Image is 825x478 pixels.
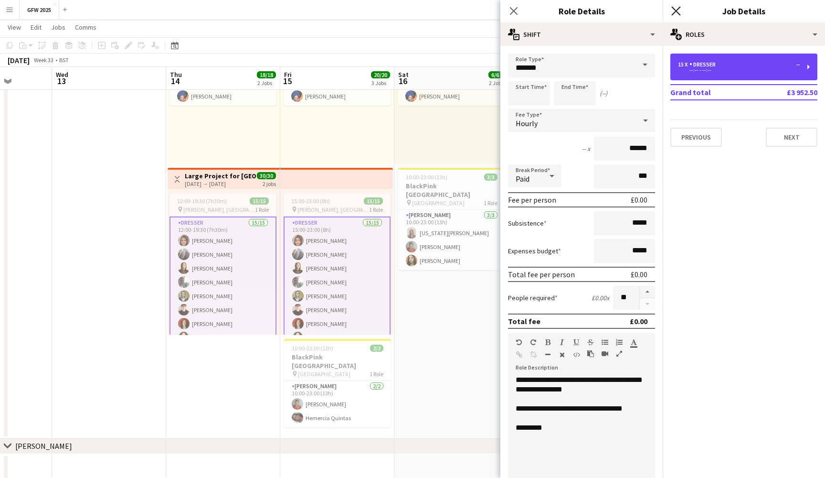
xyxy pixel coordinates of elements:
button: Undo [516,338,522,346]
span: [GEOGRAPHIC_DATA] [298,370,350,378]
div: 3 Jobs [371,79,390,87]
div: [DATE] [8,55,30,65]
button: Next [766,128,817,147]
button: Paste as plain text [587,350,594,358]
a: Comms [71,21,100,33]
button: HTML Code [573,351,580,358]
span: View [8,23,21,32]
div: 15 x [678,61,689,68]
button: Italic [559,338,565,346]
span: 2/2 [370,345,383,352]
span: Week 33 [32,56,55,64]
button: Insert video [602,350,608,358]
span: Sat [398,70,409,79]
span: 13 [54,76,68,87]
label: Expenses budget [508,247,561,255]
div: 2 jobs [263,179,276,187]
button: Bold [544,338,551,346]
div: [DATE] → [DATE] [185,180,256,187]
span: [GEOGRAPHIC_DATA] [412,199,465,206]
div: BST [59,56,69,64]
button: GFW 2025 [20,0,59,19]
button: Strikethrough [587,338,594,346]
div: [PERSON_NAME] [15,441,72,451]
button: Previous [670,128,722,147]
span: 10:00-23:00 (13h) [292,345,333,352]
div: 2 Jobs [489,79,504,87]
span: 1 Role [484,199,497,206]
span: [PERSON_NAME], [GEOGRAPHIC_DATA] [183,206,255,213]
div: Total fee per person [508,270,575,279]
button: Increase [640,286,655,298]
span: 1 Role [370,370,383,378]
h3: Job Details [663,5,825,17]
a: Jobs [47,21,69,33]
div: £0.00 x [592,293,609,302]
button: Redo [530,338,537,346]
span: Hourly [516,119,538,128]
span: 16 [397,76,409,87]
app-card-role: Dresser15/1512:00-19:30 (7h30m)[PERSON_NAME][PERSON_NAME][PERSON_NAME][PERSON_NAME][PERSON_NAME][... [169,217,276,445]
span: 20/20 [371,71,390,78]
h3: Large Project for [GEOGRAPHIC_DATA], [PERSON_NAME], [GEOGRAPHIC_DATA] [185,172,256,180]
span: 3/3 [484,174,497,181]
a: View [4,21,25,33]
app-card-role: [PERSON_NAME]3/310:00-23:00 (13h)[US_STATE][PERSON_NAME][PERSON_NAME][PERSON_NAME] [398,210,505,270]
span: 1 Role [255,206,269,213]
button: Horizontal Line [544,351,551,358]
span: 14 [169,76,182,87]
label: Subsistence [508,219,547,228]
span: 15:00-23:00 (8h) [291,197,330,205]
div: Total fee [508,316,540,326]
a: Edit [27,21,45,33]
button: Ordered List [616,338,623,346]
h3: BlackPink [GEOGRAPHIC_DATA] [284,353,391,370]
span: 18/18 [257,71,276,78]
span: 6/6 [488,71,502,78]
span: Paid [516,174,529,184]
app-job-card: 10:00-23:00 (13h)3/3BlackPink [GEOGRAPHIC_DATA] [GEOGRAPHIC_DATA]1 Role[PERSON_NAME]3/310:00-23:0... [398,168,505,270]
span: Jobs [51,23,65,32]
span: 15 [283,76,292,87]
div: Dresser [689,61,719,68]
span: Comms [75,23,96,32]
button: Text Color [630,338,637,346]
span: 1 Role [369,206,383,213]
span: Wed [56,70,68,79]
button: Unordered List [602,338,608,346]
label: People required [508,293,558,302]
span: 12:00-19:30 (7h30m) [177,197,227,205]
span: 30/30 [257,172,276,179]
h3: Role Details [500,5,663,17]
app-card-role: [PERSON_NAME]2/210:00-23:00 (13h)[PERSON_NAME]Hemercia Quintas [284,381,391,427]
app-job-card: 15:00-23:00 (8h)15/15 [PERSON_NAME], [GEOGRAPHIC_DATA]1 RoleDresser15/1515:00-23:00 (8h)[PERSON_N... [284,194,391,335]
td: £3 952.50 [757,85,817,100]
button: Clear Formatting [559,351,565,358]
div: £0.00 [630,316,647,326]
span: [PERSON_NAME], [GEOGRAPHIC_DATA] [297,206,369,213]
span: 15/15 [250,197,269,205]
div: Roles [663,23,825,46]
div: -- x [582,144,590,153]
button: Underline [573,338,580,346]
span: 10:00-23:00 (13h) [406,174,447,181]
span: Thu [170,70,182,79]
div: (--) [600,89,607,98]
h3: BlackPink [GEOGRAPHIC_DATA] [398,182,505,199]
td: Grand total [670,85,757,100]
app-job-card: 10:00-23:00 (13h)2/2BlackPink [GEOGRAPHIC_DATA] [GEOGRAPHIC_DATA]1 Role[PERSON_NAME]2/210:00-23:0... [284,339,391,427]
div: £0.00 [631,270,647,279]
span: 15/15 [364,197,383,205]
span: Fri [284,70,292,79]
div: --:-- - --:-- [678,68,800,73]
div: -- [796,61,800,68]
div: 2 Jobs [257,79,275,87]
button: Fullscreen [616,350,623,358]
app-card-role: Dresser15/1515:00-23:00 (8h)[PERSON_NAME][PERSON_NAME][PERSON_NAME][PERSON_NAME][PERSON_NAME][PER... [284,217,391,445]
div: Fee per person [508,195,556,205]
app-job-card: 12:00-19:30 (7h30m)15/15 [PERSON_NAME], [GEOGRAPHIC_DATA]1 RoleDresser15/1512:00-19:30 (7h30m)[PE... [169,194,276,335]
